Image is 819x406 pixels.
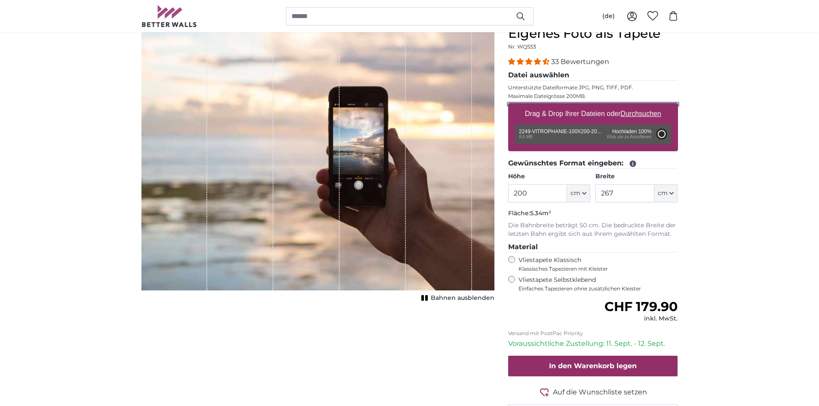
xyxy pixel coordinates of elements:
span: cm [571,189,580,198]
p: Versand mit PostPac Priority [508,330,678,337]
button: (de) [595,9,622,24]
p: Voraussichtliche Zustellung: 11. Sept. - 12. Sept. [508,339,678,349]
p: Maximale Dateigrösse 200MB. [508,93,678,100]
label: Höhe [508,172,590,181]
span: Klassisches Tapezieren mit Kleister [518,266,671,272]
p: Unterstützte Dateiformate JPG, PNG, TIFF, PDF. [508,84,678,91]
label: Vliestapete Klassisch [518,256,671,272]
label: Breite [595,172,678,181]
button: cm [654,184,678,202]
div: inkl. MwSt. [604,314,678,323]
span: Bahnen ausblenden [431,294,494,302]
img: Betterwalls [141,5,197,27]
span: 33 Bewertungen [551,58,609,66]
span: Einfaches Tapezieren ohne zusätzlichen Kleister [518,285,678,292]
label: Vliestapete Selbstklebend [518,276,678,292]
div: 1 of 1 [141,26,494,304]
p: Die Bahnbreite beträgt 50 cm. Die bedruckte Breite der letzten Bahn ergibt sich aus Ihrem gewählt... [508,221,678,238]
legend: Material [508,242,678,253]
span: Nr. WQ553 [508,43,536,50]
span: 4.33 stars [508,58,551,66]
button: In den Warenkorb legen [508,356,678,376]
span: Auf die Wunschliste setzen [553,387,647,397]
u: Durchsuchen [620,110,661,117]
button: Bahnen ausblenden [419,292,494,304]
span: CHF 179.90 [604,299,678,314]
button: cm [567,184,590,202]
h1: Eigenes Foto als Tapete [508,26,678,41]
p: Fläche: [508,209,678,218]
legend: Gewünschtes Format eingeben: [508,158,678,169]
span: cm [658,189,668,198]
label: Drag & Drop Ihrer Dateien oder [521,105,665,122]
span: In den Warenkorb legen [549,362,637,370]
span: 5.34m² [530,209,551,217]
legend: Datei auswählen [508,70,678,81]
button: Auf die Wunschliste setzen [508,387,678,397]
